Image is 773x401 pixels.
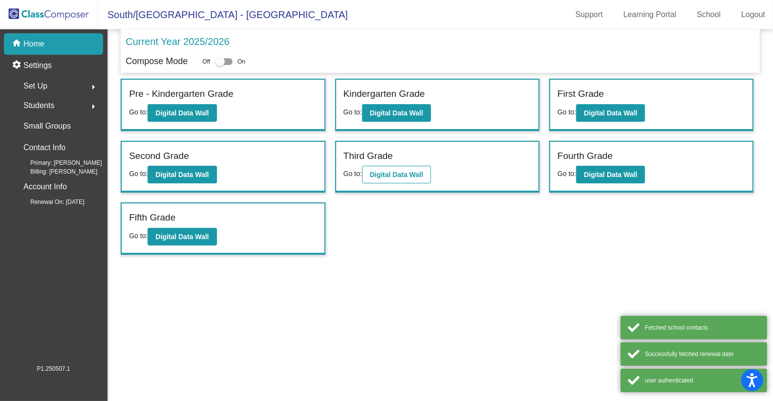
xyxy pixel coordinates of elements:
[370,109,423,117] b: Digital Data Wall
[616,7,685,22] a: Learning Portal
[129,232,148,240] span: Go to:
[558,170,576,178] span: Go to:
[344,149,393,163] label: Third Grade
[23,79,47,93] span: Set Up
[129,170,148,178] span: Go to:
[558,149,613,163] label: Fourth Grade
[362,104,431,122] button: Digital Data Wall
[370,171,423,178] b: Digital Data Wall
[129,87,233,101] label: Pre - Kindergarten Grade
[148,166,216,183] button: Digital Data Wall
[98,7,348,22] span: South/[GEOGRAPHIC_DATA] - [GEOGRAPHIC_DATA]
[148,104,216,122] button: Digital Data Wall
[584,171,637,178] b: Digital Data Wall
[576,166,645,183] button: Digital Data Wall
[15,167,97,176] span: Billing: [PERSON_NAME]
[12,38,23,50] mat-icon: home
[568,7,611,22] a: Support
[148,228,216,245] button: Digital Data Wall
[23,141,65,155] p: Contact Info
[23,119,71,133] p: Small Groups
[23,38,44,50] p: Home
[344,108,362,116] span: Go to:
[689,7,729,22] a: School
[126,34,229,49] p: Current Year 2025/2026
[237,57,245,66] span: On
[558,87,604,101] label: First Grade
[584,109,637,117] b: Digital Data Wall
[558,108,576,116] span: Go to:
[15,158,102,167] span: Primary: [PERSON_NAME]
[155,233,209,241] b: Digital Data Wall
[362,166,431,183] button: Digital Data Wall
[202,57,210,66] span: Off
[344,170,362,178] span: Go to:
[733,7,773,22] a: Logout
[23,180,67,194] p: Account Info
[87,81,99,93] mat-icon: arrow_right
[15,198,84,206] span: Renewal On: [DATE]
[12,60,23,71] mat-icon: settings
[155,109,209,117] b: Digital Data Wall
[576,104,645,122] button: Digital Data Wall
[126,55,188,68] p: Compose Mode
[129,211,175,225] label: Fifth Grade
[129,108,148,116] span: Go to:
[129,149,189,163] label: Second Grade
[87,101,99,112] mat-icon: arrow_right
[23,99,54,112] span: Students
[155,171,209,178] b: Digital Data Wall
[344,87,425,101] label: Kindergarten Grade
[23,60,52,71] p: Settings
